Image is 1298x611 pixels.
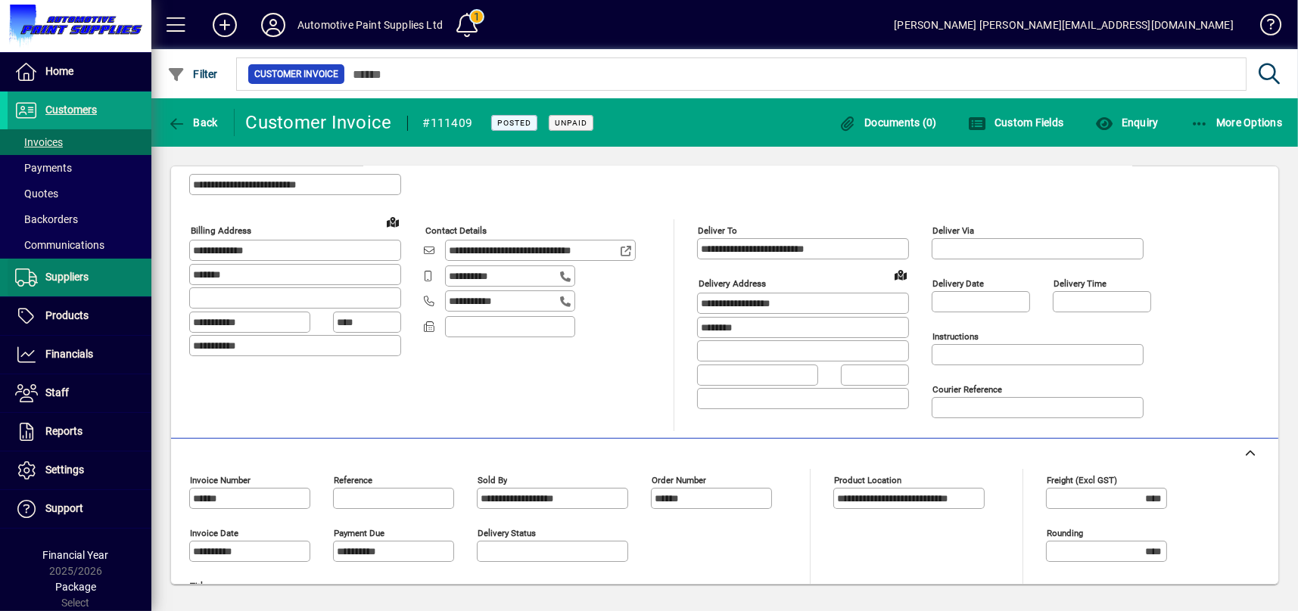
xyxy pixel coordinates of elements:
button: Profile [249,11,297,39]
mat-label: Reference [334,475,372,485]
span: Enquiry [1095,116,1158,129]
span: Package [55,581,96,593]
span: Home [45,65,73,77]
mat-label: Deliver via [932,225,974,236]
mat-label: Rounding [1047,528,1083,538]
span: More Options [1191,116,1283,129]
a: View on map [889,262,913,287]
span: Invoices [15,136,63,148]
span: Financials [45,348,93,360]
mat-label: Delivery status [478,528,536,538]
button: Documents (0) [835,109,941,136]
mat-label: Invoice date [190,528,238,538]
span: Customers [45,104,97,116]
span: Support [45,502,83,514]
button: More Options [1187,109,1287,136]
mat-label: Instructions [932,331,979,342]
mat-label: Order number [652,475,706,485]
mat-label: Deliver To [698,225,737,236]
button: Back [163,109,222,136]
span: Products [45,309,89,321]
mat-label: Invoice number [190,475,251,485]
span: Documents (0) [839,116,937,129]
button: Filter [163,60,222,88]
span: Financial Year [43,549,109,561]
a: Quotes [8,181,151,206]
mat-label: Sold by [478,475,507,485]
div: Automotive Paint Supplies Ltd [297,13,443,37]
span: Payments [15,162,72,174]
a: Support [8,490,151,528]
a: Suppliers [8,259,151,296]
span: Customer Invoice [254,67,338,82]
mat-label: Payment due [334,528,384,538]
mat-label: Delivery date [932,278,984,289]
a: Knowledge Base [1249,3,1279,52]
a: Settings [8,451,151,489]
span: Posted [497,118,531,128]
a: Communications [8,232,151,258]
a: Payments [8,155,151,181]
mat-label: Freight (excl GST) [1047,475,1117,485]
a: Invoices [8,129,151,155]
button: Add [201,11,249,39]
mat-label: Delivery time [1054,278,1107,289]
a: Products [8,297,151,335]
span: Staff [45,386,69,399]
div: #111409 [423,111,473,135]
span: Backorders [15,213,78,225]
a: Backorders [8,206,151,232]
mat-label: Title [190,581,207,591]
mat-label: Courier Reference [932,384,1002,395]
span: Filter [167,68,218,80]
button: Enquiry [1091,109,1162,136]
a: View on map [381,209,405,234]
button: Custom Fields [965,109,1068,136]
span: Suppliers [45,271,89,283]
a: Reports [8,413,151,451]
span: Reports [45,425,82,437]
mat-label: Product location [834,475,901,485]
a: Financials [8,336,151,374]
div: Customer Invoice [246,110,392,135]
span: Custom Fields [969,116,1064,129]
div: [PERSON_NAME] [PERSON_NAME][EMAIL_ADDRESS][DOMAIN_NAME] [894,13,1234,37]
a: Home [8,53,151,91]
span: Communications [15,239,104,251]
span: Quotes [15,188,58,200]
app-page-header-button: Back [151,109,235,136]
span: Unpaid [555,118,587,128]
a: Staff [8,374,151,412]
span: Settings [45,464,84,476]
span: Back [167,116,218,129]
